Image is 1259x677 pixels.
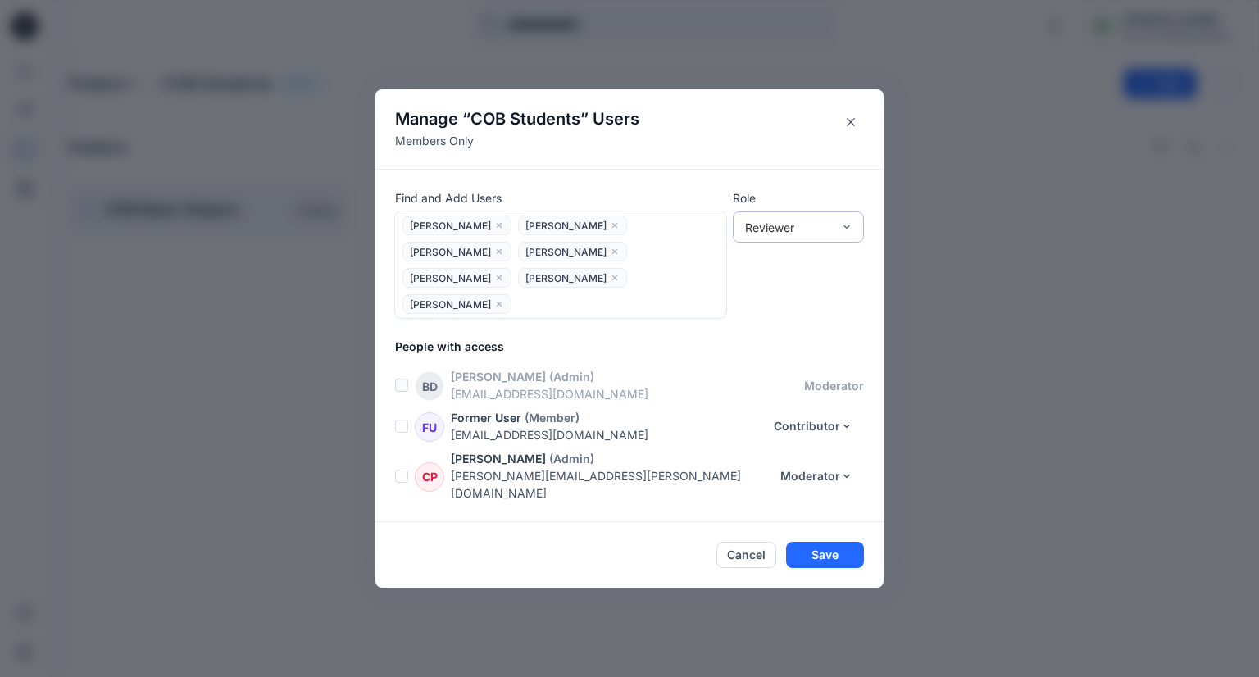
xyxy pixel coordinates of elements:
[549,450,594,467] p: (Admin)
[770,463,864,489] button: Moderator
[494,296,504,312] button: close
[415,412,444,442] div: FU
[549,368,594,385] p: (Admin)
[395,189,726,207] p: Find and Add Users
[763,413,864,439] button: Contributor
[410,245,491,263] span: [PERSON_NAME]
[494,270,504,286] button: close
[525,245,607,263] span: [PERSON_NAME]
[786,542,864,568] button: Save
[733,189,864,207] p: Role
[610,217,620,234] button: close
[410,271,491,289] span: [PERSON_NAME]
[494,217,504,234] button: close
[525,219,607,237] span: [PERSON_NAME]
[804,377,864,394] p: moderator
[494,243,504,260] button: close
[525,409,580,426] p: (Member)
[610,243,620,260] button: close
[451,426,763,443] p: [EMAIL_ADDRESS][DOMAIN_NAME]
[716,542,776,568] button: Cancel
[410,298,491,316] span: [PERSON_NAME]
[451,385,804,402] p: [EMAIL_ADDRESS][DOMAIN_NAME]
[838,109,864,135] button: Close
[470,109,580,129] span: COB Students
[451,409,521,426] p: Former User
[610,270,620,286] button: close
[395,338,884,355] p: People with access
[451,450,546,467] p: [PERSON_NAME]
[525,271,607,289] span: [PERSON_NAME]
[395,109,639,129] h4: Manage “ ” Users
[451,467,770,502] p: [PERSON_NAME][EMAIL_ADDRESS][PERSON_NAME][DOMAIN_NAME]
[410,219,491,237] span: [PERSON_NAME]
[415,371,444,401] div: BD
[451,368,546,385] p: [PERSON_NAME]
[745,219,832,236] div: Reviewer
[415,462,444,492] div: CP
[395,132,639,149] p: Members Only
